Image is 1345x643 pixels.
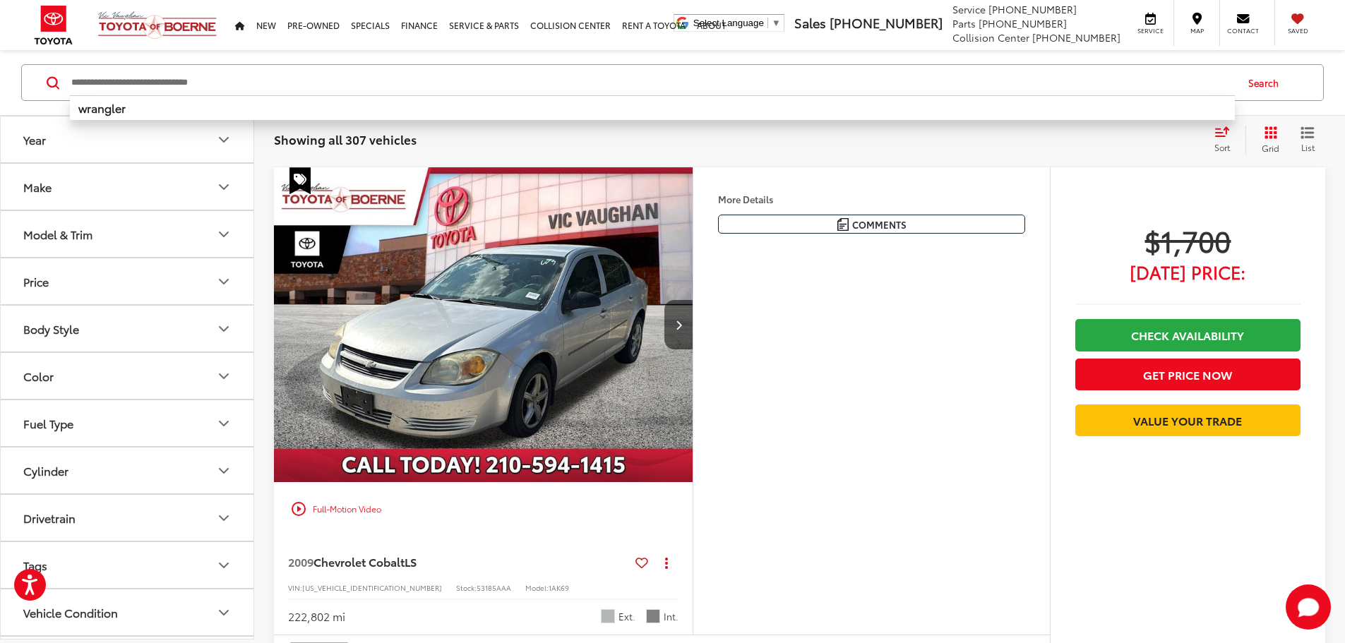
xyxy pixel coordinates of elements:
span: Gray [646,609,660,623]
button: Fuel TypeFuel Type [1,400,255,446]
div: Body Style [23,322,79,335]
span: Sales [794,13,826,32]
a: 2009 Chevrolet Cobalt LS2009 Chevrolet Cobalt LS2009 Chevrolet Cobalt LS2009 Chevrolet Cobalt LS [273,167,694,482]
span: Parts [952,16,976,30]
button: CylinderCylinder [1,447,255,493]
span: Comments [852,218,907,232]
div: Tags [215,557,232,574]
div: Price [215,273,232,290]
div: Body Style [215,320,232,337]
b: wrangler [78,100,126,116]
button: Next image [664,300,693,349]
span: Int. [664,610,679,623]
button: YearYear [1,116,255,162]
span: Map [1181,26,1212,35]
button: Body StyleBody Style [1,306,255,351]
div: 222,802 mi [288,608,345,625]
span: Select Language [693,18,764,28]
div: Model & Trim [23,227,92,241]
div: Vehicle Condition [23,606,118,619]
span: [PHONE_NUMBER] [1032,30,1120,44]
svg: Start Chat [1286,584,1331,630]
div: Year [215,131,232,148]
div: Year [23,133,46,146]
span: Contact [1227,26,1259,35]
a: 2009Chevrolet CobaltLS [288,554,630,570]
span: dropdown dots [665,557,668,568]
span: Saved [1282,26,1313,35]
button: Comments [718,215,1025,234]
span: Silver Ice Metallic [601,609,615,623]
span: [DATE] Price: [1075,265,1301,279]
img: Comments [837,218,849,230]
button: Grid View [1245,126,1290,154]
span: 1AK69 [549,582,569,593]
div: Tags [23,558,47,572]
span: 2009 [288,553,313,570]
button: TagsTags [1,542,255,588]
div: Fuel Type [215,415,232,432]
span: ▼ [772,18,781,28]
button: Select sort value [1207,126,1245,154]
h4: More Details [718,194,1025,204]
button: ColorColor [1,353,255,399]
a: Select Language​ [693,18,781,28]
div: Color [215,368,232,385]
span: List [1301,141,1315,153]
span: Chevrolet Cobalt [313,553,405,570]
span: [PHONE_NUMBER] [979,16,1067,30]
span: Grid [1262,142,1279,154]
img: 2009 Chevrolet Cobalt LS [273,167,694,483]
input: Search by Make, Model, or Keyword [70,66,1235,100]
span: [PHONE_NUMBER] [988,2,1077,16]
button: PricePrice [1,258,255,304]
div: Vehicle Condition [215,604,232,621]
a: Value Your Trade [1075,404,1301,436]
span: [US_VEHICLE_IDENTIFICATION_NUMBER] [302,582,442,593]
button: Toggle Chat Window [1286,584,1331,630]
a: Check Availability [1075,319,1301,351]
button: DrivetrainDrivetrain [1,495,255,541]
div: Cylinder [23,464,68,477]
img: Vic Vaughan Toyota of Boerne [97,11,217,40]
button: Vehicle ConditionVehicle Condition [1,589,255,635]
button: Search [1235,65,1299,100]
div: Cylinder [215,462,232,479]
span: Sort [1214,141,1230,153]
button: Model & TrimModel & Trim [1,211,255,257]
span: Stock: [456,582,477,593]
span: Service [1135,26,1166,35]
span: Service [952,2,986,16]
div: Make [215,179,232,196]
span: Model: [525,582,549,593]
button: Actions [654,550,679,575]
div: Model & Trim [215,226,232,243]
span: VIN: [288,582,302,593]
button: List View [1290,126,1325,154]
span: Special [289,167,311,194]
div: Fuel Type [23,416,73,430]
span: LS [405,553,417,570]
div: 2009 Chevrolet Cobalt LS 0 [273,167,694,482]
div: Drivetrain [23,511,76,524]
div: Color [23,369,54,383]
span: Showing all 307 vehicles [274,131,417,148]
div: Price [23,275,49,288]
span: Ext. [618,610,635,623]
span: $1,700 [1075,222,1301,258]
div: Drivetrain [215,510,232,527]
div: Make [23,180,52,193]
button: MakeMake [1,164,255,210]
span: Collision Center [952,30,1029,44]
button: Get Price Now [1075,359,1301,390]
span: [PHONE_NUMBER] [830,13,943,32]
span: 53185AAA [477,582,511,593]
